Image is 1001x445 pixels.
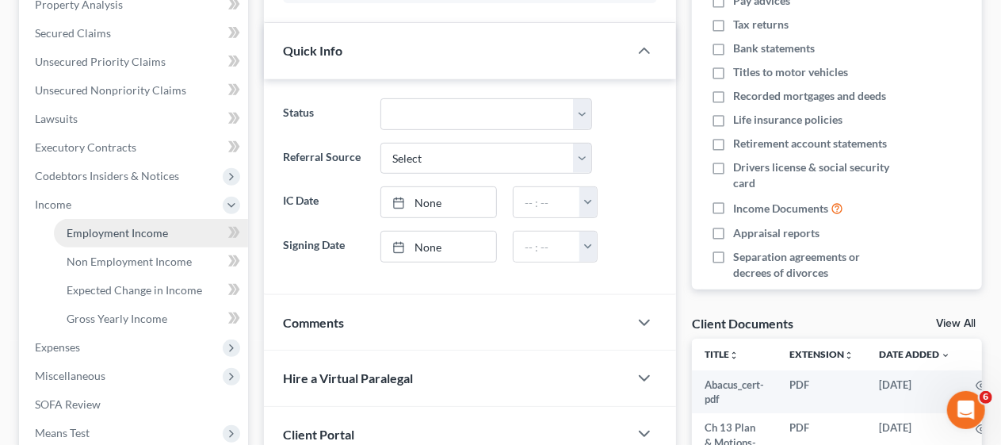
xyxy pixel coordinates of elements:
[35,426,90,439] span: Means Test
[275,186,373,218] label: IC Date
[733,64,848,80] span: Titles to motor vehicles
[514,232,580,262] input: -- : --
[283,370,413,386] span: Hire a Virtual Paralegal
[22,390,248,419] a: SOFA Review
[35,397,101,411] span: SOFA Review
[733,17,789,33] span: Tax returns
[35,340,80,354] span: Expenses
[283,427,354,442] span: Client Portal
[733,225,820,241] span: Appraisal reports
[67,255,192,268] span: Non Employment Income
[936,318,976,329] a: View All
[35,83,186,97] span: Unsecured Nonpriority Claims
[879,348,950,360] a: Date Added expand_more
[35,26,111,40] span: Secured Claims
[789,348,854,360] a: Extensionunfold_more
[777,370,866,414] td: PDF
[283,315,344,330] span: Comments
[733,136,887,152] span: Retirement account statements
[22,48,248,76] a: Unsecured Priority Claims
[733,201,828,217] span: Income Documents
[733,112,842,128] span: Life insurance policies
[514,187,580,217] input: -- : --
[54,305,248,333] a: Gross Yearly Income
[275,98,373,130] label: Status
[54,247,248,276] a: Non Employment Income
[729,351,739,360] i: unfold_more
[941,351,950,360] i: expand_more
[283,43,342,58] span: Quick Info
[35,55,166,68] span: Unsecured Priority Claims
[692,370,777,414] td: Abacus_cert-pdf
[22,105,248,133] a: Lawsuits
[381,232,497,262] a: None
[67,226,168,240] span: Employment Income
[692,315,793,332] div: Client Documents
[866,370,963,414] td: [DATE]
[35,369,105,382] span: Miscellaneous
[22,76,248,105] a: Unsecured Nonpriority Claims
[980,391,992,404] span: 6
[35,140,136,154] span: Executory Contracts
[275,143,373,175] label: Referral Source
[947,391,985,429] iframe: Intercom live chat
[705,348,739,360] a: Titleunfold_more
[35,198,71,211] span: Income
[381,187,497,217] a: None
[22,133,248,162] a: Executory Contracts
[733,249,896,281] span: Separation agreements or decrees of divorces
[275,231,373,263] label: Signing Date
[733,88,886,104] span: Recorded mortgages and deeds
[35,169,179,182] span: Codebtors Insiders & Notices
[733,159,896,191] span: Drivers license & social security card
[67,283,202,297] span: Expected Change in Income
[35,112,78,125] span: Lawsuits
[22,19,248,48] a: Secured Claims
[844,351,854,360] i: unfold_more
[67,312,167,325] span: Gross Yearly Income
[733,40,815,56] span: Bank statements
[54,276,248,305] a: Expected Change in Income
[54,219,248,247] a: Employment Income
